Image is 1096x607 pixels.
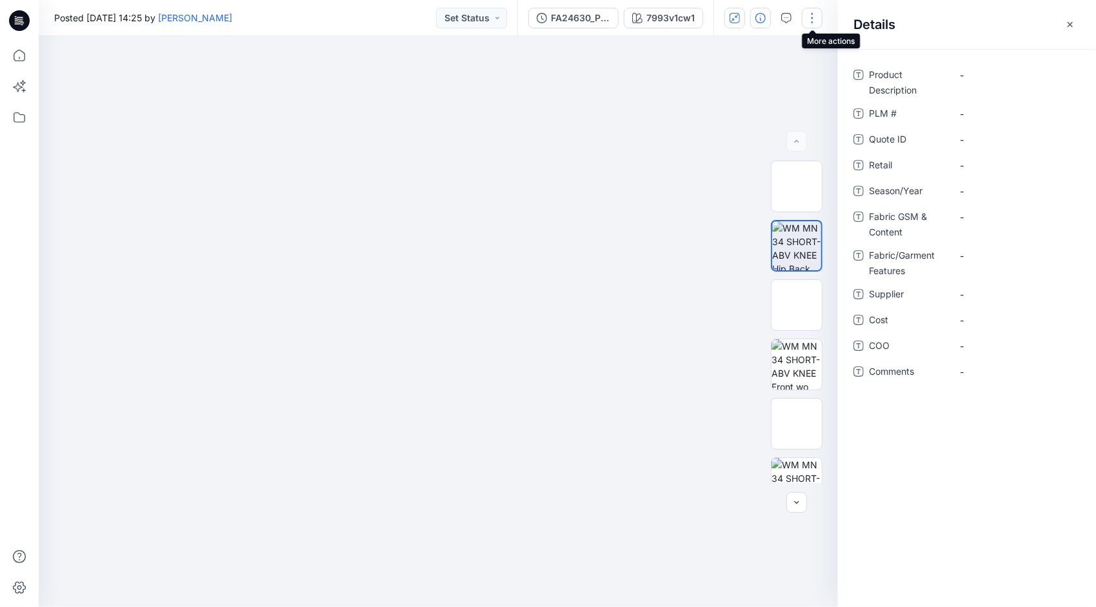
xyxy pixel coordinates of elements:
div: 7993v1cw1 [646,11,695,25]
h2: Details [853,17,895,32]
button: FA24630_PPS_Scott 5in Classic Short [528,8,619,28]
span: Fabric/Garment Features [869,248,946,279]
span: - [960,365,1072,379]
img: WM MN 34 SHORT-ABV KNEE Front wo Avatar [772,339,822,390]
span: - [960,184,1072,198]
span: - [960,68,1072,82]
span: Season/Year [869,183,946,201]
span: Supplier [869,286,946,304]
span: Quote ID [869,132,946,150]
img: WM MN 34 SHORT-ABV KNEE Hip Back [772,221,821,270]
button: Details [750,8,771,28]
span: Fabric GSM & Content [869,209,946,240]
span: Product Description [869,67,946,98]
span: - [960,107,1072,121]
span: Retail [869,157,946,175]
button: 7993v1cw1 [624,8,703,28]
span: - [960,249,1072,263]
span: Posted [DATE] 14:25 by [54,11,232,25]
span: - [960,210,1072,224]
div: FA24630_PPS_Scott 5in Classic Short [551,11,610,25]
span: COO [869,338,946,356]
span: Cost [869,312,946,330]
span: - [960,313,1072,327]
span: - [960,288,1072,301]
span: - [960,159,1072,172]
span: PLM # [869,106,946,124]
span: - [960,339,1072,353]
a: [PERSON_NAME] [158,12,232,23]
span: Comments [869,364,946,382]
span: - [960,133,1072,146]
img: WM MN 34 SHORT-ABV KNEE Back wo Avatar [772,458,822,508]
